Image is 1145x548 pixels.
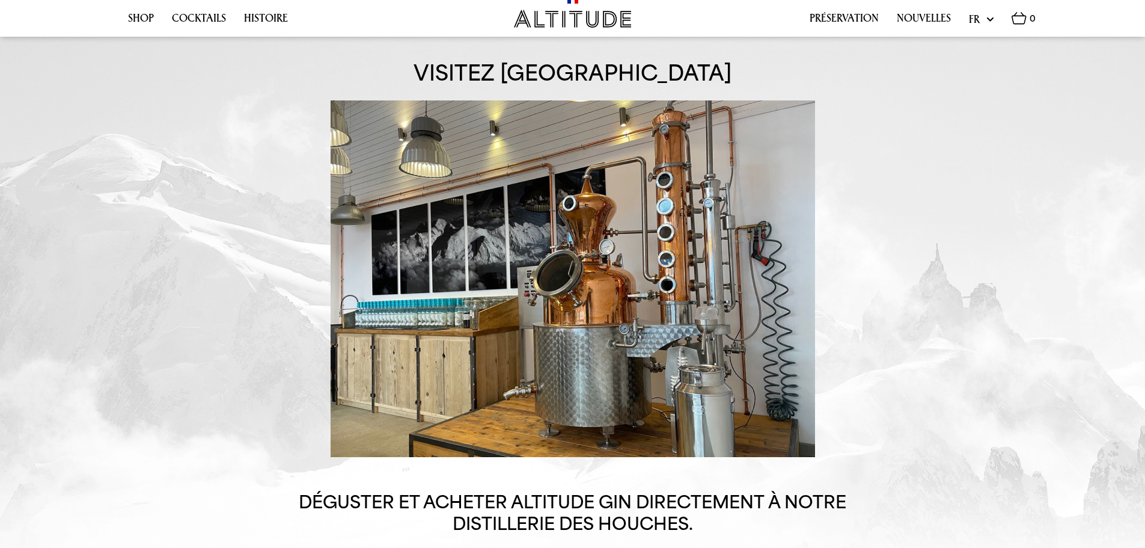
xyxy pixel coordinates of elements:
a: Shop [128,12,154,31]
a: Préservation [810,12,879,31]
img: Basket [1012,12,1027,25]
a: Nouvelles [897,12,951,31]
a: Histoire [244,12,288,31]
img: distillery.jpg [331,100,815,457]
h2: Visitez [GEOGRAPHIC_DATA] [414,60,732,86]
h3: Déguster et acheter Altitude Gin directement à notre distillerie des Houches. [296,491,849,535]
img: Altitude Gin [514,10,631,28]
a: 0 [1012,12,1036,31]
a: Cocktails [172,12,226,31]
